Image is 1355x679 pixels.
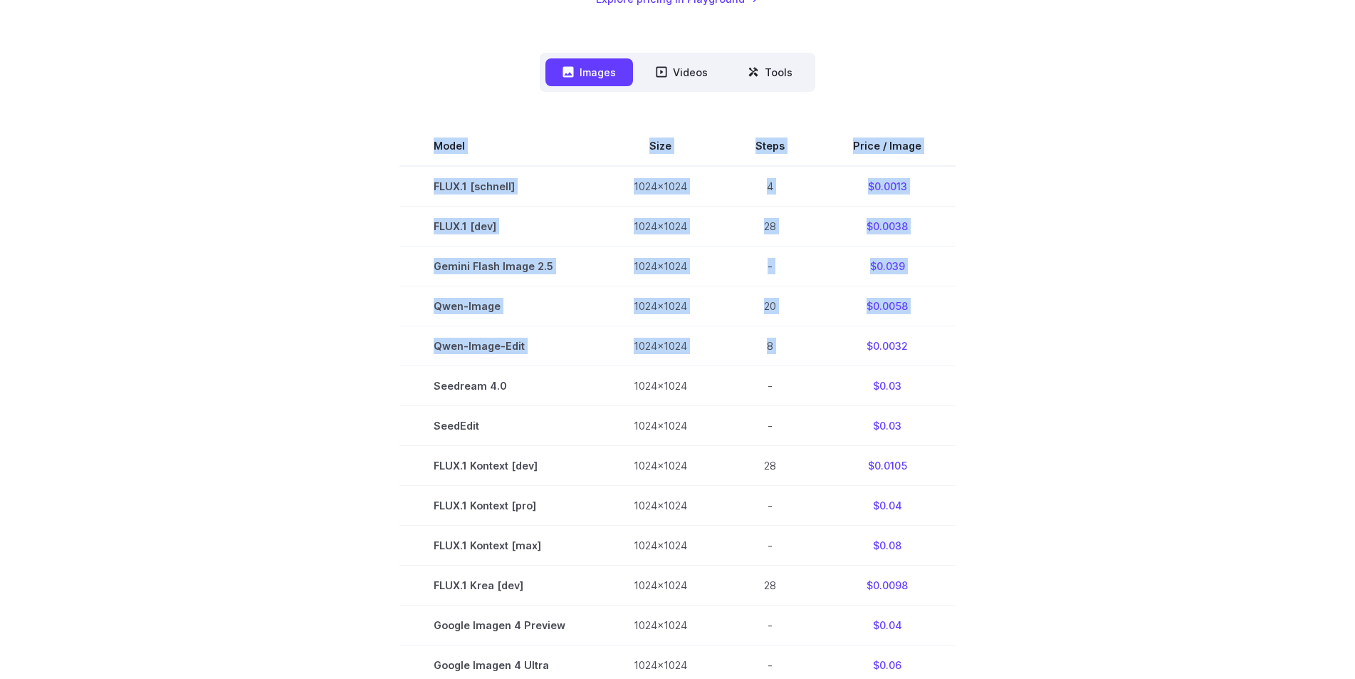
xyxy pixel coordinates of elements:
td: $0.04 [819,606,956,646]
th: Steps [721,126,819,166]
td: Qwen-Image-Edit [399,326,600,366]
td: $0.04 [819,486,956,526]
span: Gemini Flash Image 2.5 [434,258,565,274]
td: - [721,606,819,646]
td: 4 [721,166,819,207]
td: 1024x1024 [600,406,721,446]
th: Model [399,126,600,166]
td: $0.0098 [819,566,956,606]
td: 1024x1024 [600,166,721,207]
td: FLUX.1 Kontext [pro] [399,486,600,526]
td: $0.03 [819,406,956,446]
td: - [721,246,819,286]
td: Seedream 4.0 [399,366,600,405]
td: 1024x1024 [600,486,721,526]
td: Qwen-Image [399,286,600,326]
td: 1024x1024 [600,566,721,606]
td: FLUX.1 Kontext [dev] [399,446,600,486]
td: 28 [721,446,819,486]
td: 1024x1024 [600,206,721,246]
td: FLUX.1 Kontext [max] [399,526,600,566]
td: 20 [721,286,819,326]
td: - [721,486,819,526]
td: $0.03 [819,366,956,405]
td: FLUX.1 [dev] [399,206,600,246]
td: - [721,406,819,446]
td: 1024x1024 [600,326,721,366]
td: $0.039 [819,246,956,286]
th: Price / Image [819,126,956,166]
td: $0.08 [819,526,956,566]
td: $0.0013 [819,166,956,207]
button: Videos [639,58,725,86]
td: 1024x1024 [600,606,721,646]
td: 1024x1024 [600,446,721,486]
button: Images [545,58,633,86]
td: 1024x1024 [600,286,721,326]
td: $0.0032 [819,326,956,366]
td: FLUX.1 [schnell] [399,166,600,207]
td: $0.0105 [819,446,956,486]
td: - [721,526,819,566]
td: 28 [721,206,819,246]
td: 28 [721,566,819,606]
td: SeedEdit [399,406,600,446]
th: Size [600,126,721,166]
td: - [721,366,819,405]
td: FLUX.1 Krea [dev] [399,566,600,606]
button: Tools [731,58,810,86]
td: $0.0038 [819,206,956,246]
td: 8 [721,326,819,366]
td: 1024x1024 [600,526,721,566]
td: 1024x1024 [600,246,721,286]
td: 1024x1024 [600,366,721,405]
td: Google Imagen 4 Preview [399,606,600,646]
td: $0.0058 [819,286,956,326]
